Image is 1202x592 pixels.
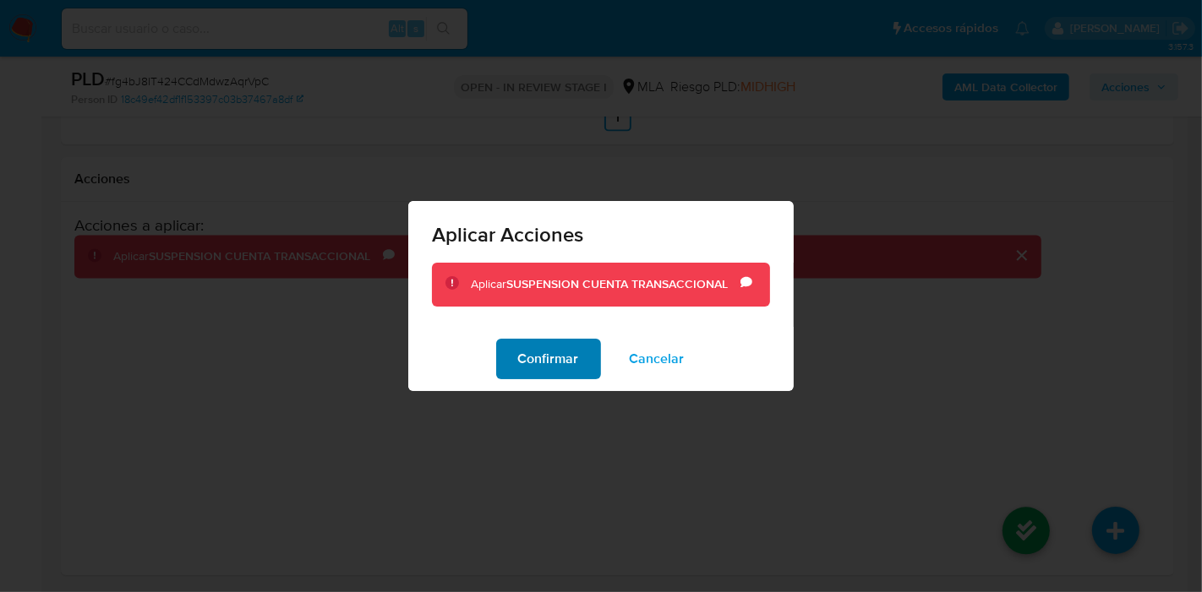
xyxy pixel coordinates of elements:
[506,275,728,292] b: SUSPENSION CUENTA TRANSACCIONAL
[471,276,740,293] div: Aplicar
[608,339,707,379] button: Cancelar
[518,340,579,377] span: Confirmar
[630,340,685,377] span: Cancelar
[496,339,601,379] button: Confirmar
[432,225,770,245] span: Aplicar Acciones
